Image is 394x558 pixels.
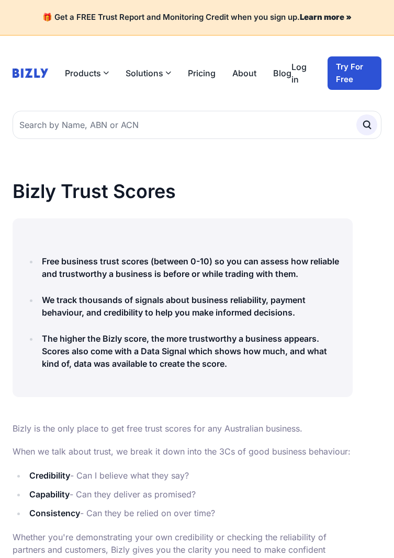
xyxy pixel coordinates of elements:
h1: Bizly Trust Scores [13,181,353,202]
li: - Can I believe what they say? [26,468,353,483]
a: About [232,67,256,79]
h4: 🎁 Get a FREE Trust Report and Monitoring Credit when you sign up. [13,13,381,22]
li: - Can they be relied on over time? [26,506,353,520]
h4: The higher the Bizly score, the more trustworthy a business appears. Scores also come with a Data... [42,332,340,370]
li: - Can they deliver as promised? [26,487,353,502]
a: Log in [291,61,311,86]
p: Bizly is the only place to get free trust scores for any Australian business. [13,422,353,435]
button: Solutions [126,67,171,79]
button: Products [65,67,109,79]
h4: We track thousands of signals about business reliability, payment behaviour, and credibility to h... [42,294,340,319]
strong: Consistency [29,508,80,518]
a: Pricing [188,67,216,79]
a: Learn more » [300,12,352,22]
h4: Free business trust scores (between 0-10) so you can assess how reliable and trustworthy a busine... [42,255,340,280]
strong: Capability [29,489,70,499]
a: Try For Free [328,56,381,90]
p: When we talk about trust, we break it down into the 3Cs of good business behaviour: [13,445,353,458]
input: Search by Name, ABN or ACN [13,111,381,139]
strong: Credibility [29,470,70,481]
a: Blog [273,67,291,79]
